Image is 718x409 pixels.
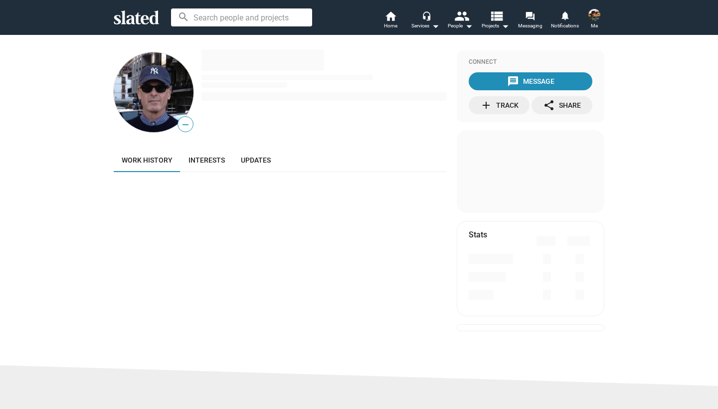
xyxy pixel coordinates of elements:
[525,11,535,20] mat-icon: forum
[454,8,469,23] mat-icon: people
[384,10,396,22] mat-icon: home
[241,156,271,164] span: Updates
[480,99,492,111] mat-icon: add
[507,75,519,87] mat-icon: message
[480,96,519,114] div: Track
[591,20,598,32] span: Me
[422,11,431,20] mat-icon: headset_mic
[588,9,600,21] img: Lucas Lewis
[543,96,581,114] div: Share
[443,10,478,32] button: People
[469,229,487,240] mat-card-title: Stats
[482,20,509,32] span: Projects
[478,10,513,32] button: Projects
[469,58,592,66] div: Connect
[114,148,180,172] a: Work history
[560,10,569,20] mat-icon: notifications
[373,10,408,32] a: Home
[532,96,592,114] button: Share
[233,148,279,172] a: Updates
[507,72,554,90] div: Message
[171,8,312,26] input: Search people and projects
[551,20,579,32] span: Notifications
[489,8,504,23] mat-icon: view_list
[513,10,547,32] a: Messaging
[411,20,439,32] div: Services
[469,72,592,90] button: Message
[448,20,473,32] div: People
[547,10,582,32] a: Notifications
[122,156,173,164] span: Work history
[499,20,511,32] mat-icon: arrow_drop_down
[408,10,443,32] button: Services
[188,156,225,164] span: Interests
[463,20,475,32] mat-icon: arrow_drop_down
[582,7,606,33] button: Lucas LewisMe
[469,96,530,114] button: Track
[518,20,542,32] span: Messaging
[543,99,555,111] mat-icon: share
[178,118,193,131] span: —
[429,20,441,32] mat-icon: arrow_drop_down
[384,20,397,32] span: Home
[180,148,233,172] a: Interests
